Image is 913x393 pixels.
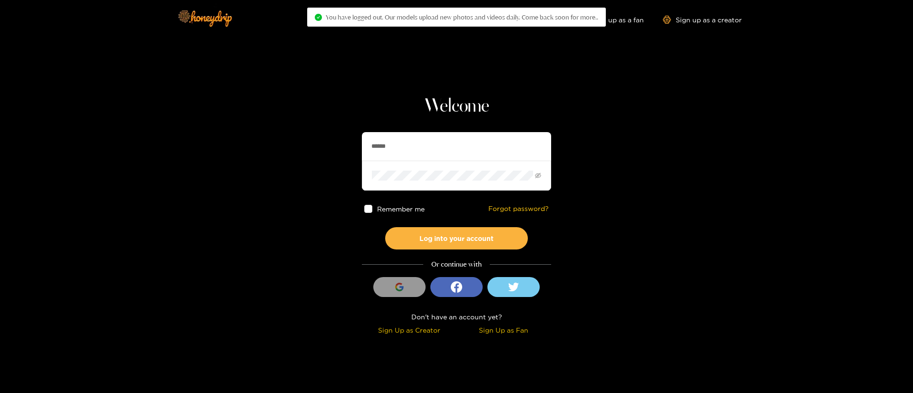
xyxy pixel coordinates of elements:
div: Don't have an account yet? [362,311,551,322]
div: Sign Up as Fan [459,325,549,335]
a: Forgot password? [488,205,549,213]
span: You have logged out. Our models upload new photos and videos daily. Come back soon for more.. [326,13,598,21]
span: eye-invisible [535,173,541,179]
div: Or continue with [362,259,551,270]
a: Sign up as a fan [579,16,644,24]
div: Sign Up as Creator [364,325,454,335]
span: check-circle [315,14,322,21]
a: Sign up as a creator [663,16,742,24]
h1: Welcome [362,95,551,118]
span: Remember me [377,205,425,212]
button: Log into your account [385,227,528,249]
